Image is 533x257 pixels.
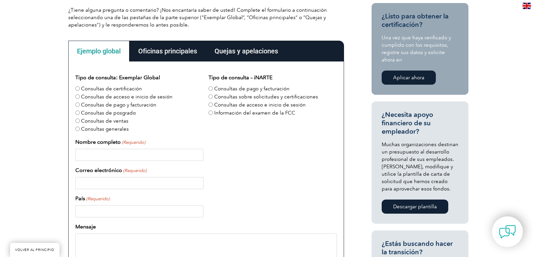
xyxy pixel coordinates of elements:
font: VOLVER AL PRINCIPIO [15,248,54,252]
font: Consultas de posgrado [81,110,136,116]
font: Nombre completo [75,139,121,145]
font: Mensaje [75,223,96,230]
font: ¿Tiene alguna pregunta o comentario? ¡Nos encantaría saber de usted! Complete el formulario a con... [68,7,327,28]
a: VOLVER AL PRINCIPIO [10,243,60,257]
font: ¿Necesita apoyo financiero de su empleador? [382,111,433,135]
font: Quejas y apelaciones [215,47,278,55]
font: Muchas organizaciones destinan un presupuesto al desarrollo profesional de sus empleados. [PERSON... [382,141,458,192]
font: (Requerido) [86,196,110,201]
font: Ejemplo global [77,47,121,55]
font: Consultas sobre solicitudes y certificaciones [214,94,318,100]
font: País [75,195,85,202]
font: Aplicar ahora [393,75,424,81]
font: Consultas de acceso e inicio de sesión [214,102,306,108]
font: Información del examen de la FCC [214,110,295,116]
font: ¿Estás buscando hacer la transición? [382,240,453,256]
font: Consultas de pago y facturación [214,86,290,92]
img: en [523,3,531,9]
font: Consultas de ventas [81,118,128,124]
font: Una vez que haya verificado y cumplido con los requisitos, registre sus datos y solicite ahora en [382,35,451,63]
img: contact-chat.png [499,223,516,240]
font: Consultas de pago y facturación [81,102,156,108]
font: Consultas de certificación [81,86,142,92]
font: Correo electrónico [75,167,122,173]
a: Descargar plantilla [382,200,448,214]
font: Descargar plantilla [393,204,437,210]
font: (Requerido) [123,168,147,173]
font: (Requerido) [122,140,145,145]
font: Consultas de acceso e inicio de sesión [81,94,173,100]
font: Tipo de consulta – iNARTE [208,74,272,81]
a: Aplicar ahora [382,71,436,85]
font: Tipo de consulta: Exemplar Global [75,74,160,81]
font: Consultas generales [81,126,129,132]
font: ¿Listo para obtener la certificación? [382,12,449,29]
font: Oficinas principales [138,47,197,55]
